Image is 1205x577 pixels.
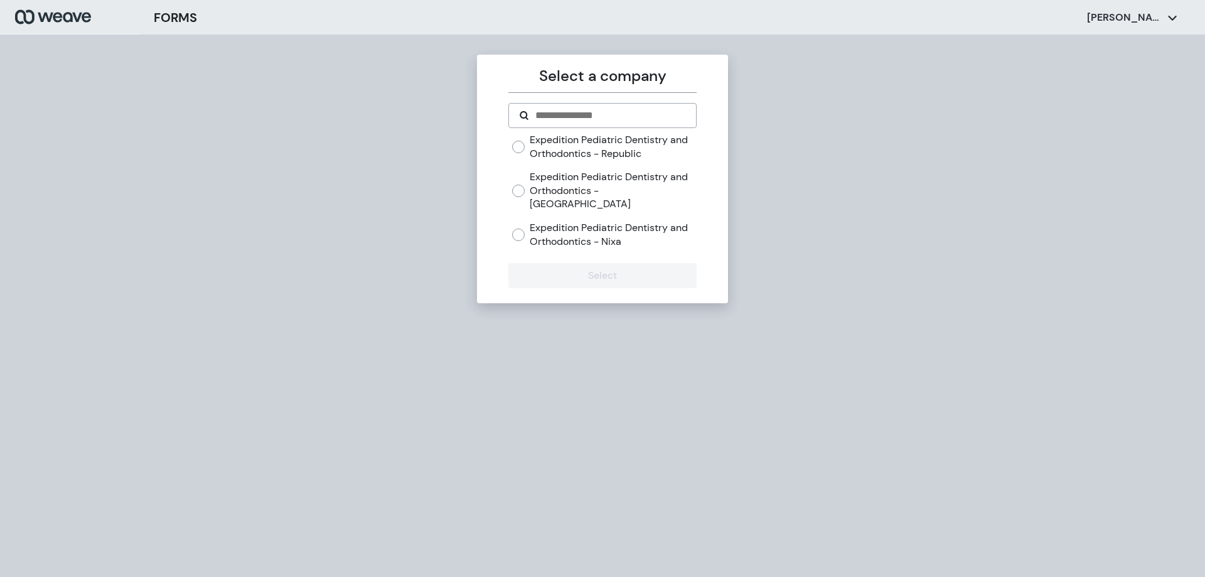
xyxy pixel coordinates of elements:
[508,263,696,288] button: Select
[530,133,696,160] label: Expedition Pediatric Dentistry and Orthodontics - Republic
[154,8,197,27] h3: FORMS
[534,108,685,123] input: Search
[530,221,696,248] label: Expedition Pediatric Dentistry and Orthodontics - Nixa
[1087,11,1162,24] p: [PERSON_NAME]
[508,65,696,87] p: Select a company
[530,170,696,211] label: Expedition Pediatric Dentistry and Orthodontics - [GEOGRAPHIC_DATA]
